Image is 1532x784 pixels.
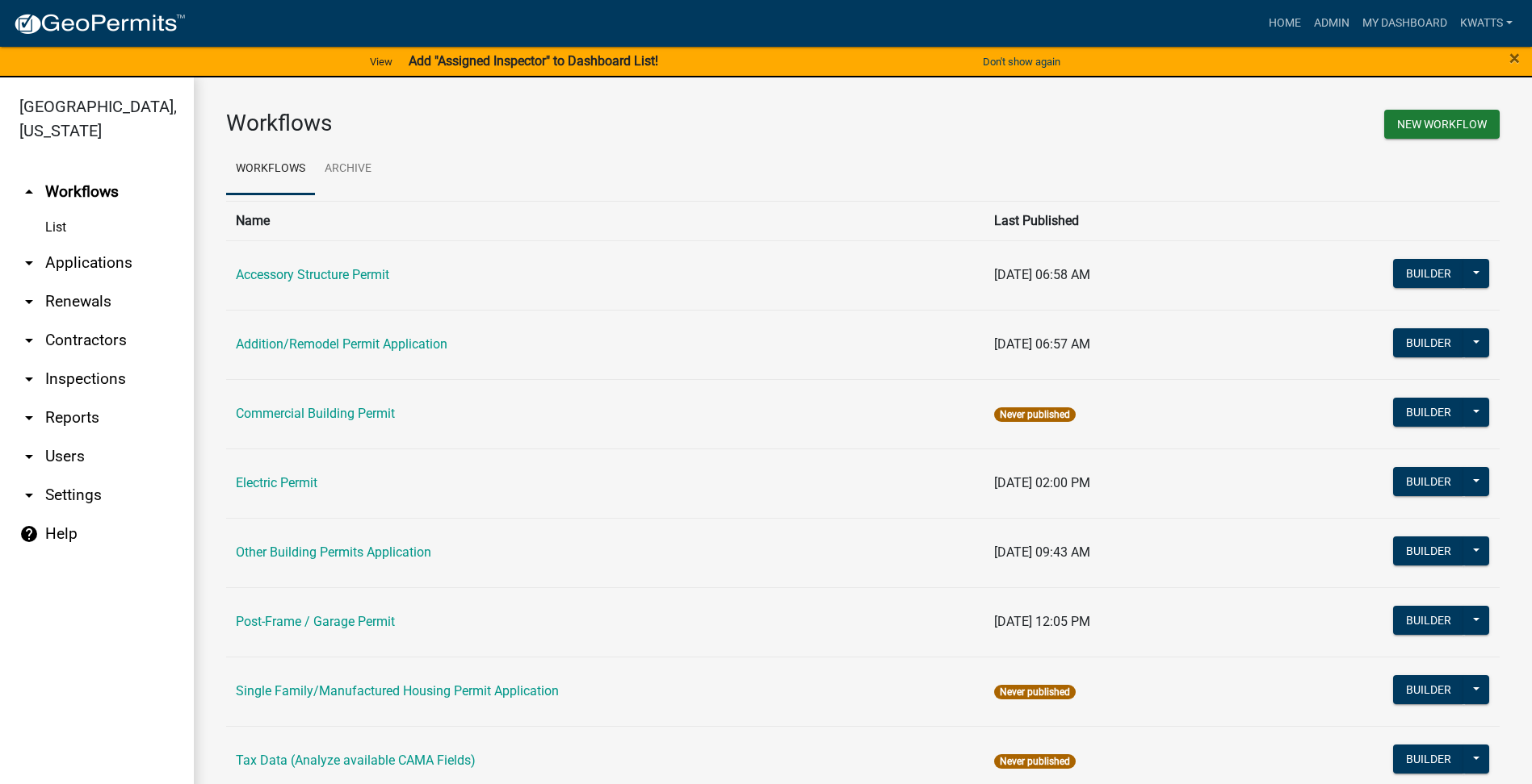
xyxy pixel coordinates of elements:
i: arrow_drop_down [19,253,39,273]
button: New Workflow [1384,110,1500,139]
button: Builder [1393,328,1464,357]
th: Last Published [984,201,1240,240]
a: My Dashboard [1356,8,1454,39]
a: Admin [1307,8,1356,39]
span: [DATE] 06:58 AM [994,267,1090,282]
strong: Add "Assigned Inspector" to Dashboard List! [409,53,658,69]
a: Tax Data (Analyze available CAMA Fields) [236,753,476,768]
th: Name [226,201,984,240]
span: [DATE] 02:00 PM [994,475,1090,490]
button: Builder [1393,259,1464,288]
i: arrow_drop_up [19,182,39,202]
button: Builder [1393,744,1464,774]
a: Accessory Structure Permit [236,267,389,282]
a: Workflows [226,144,315,195]
span: [DATE] 09:43 AM [994,544,1090,560]
i: arrow_drop_down [19,447,39,466]
span: × [1509,47,1520,69]
span: [DATE] 06:57 AM [994,336,1090,352]
button: Builder [1393,467,1464,496]
a: Addition/Remodel Permit Application [236,336,447,352]
a: Home [1262,8,1307,39]
button: Builder [1393,536,1464,565]
a: Commercial Building Permit [236,406,395,421]
a: Archive [315,144,381,195]
a: Single Family/Manufactured Housing Permit Application [236,683,559,699]
a: Other Building Permits Application [236,544,431,560]
span: Never published [994,685,1076,699]
i: arrow_drop_down [19,331,39,350]
button: Close [1509,48,1520,68]
button: Don't show again [976,48,1067,75]
h3: Workflows [226,110,851,137]
i: arrow_drop_down [19,486,39,505]
a: Post-Frame / Garage Permit [236,614,395,629]
i: arrow_drop_down [19,292,39,311]
a: Electric Permit [236,475,317,490]
button: Builder [1393,398,1464,427]
span: Never published [994,754,1076,769]
span: Never published [994,407,1076,422]
span: [DATE] 12:05 PM [994,614,1090,629]
i: help [19,524,39,544]
a: Kwatts [1454,8,1519,39]
button: Builder [1393,606,1464,635]
a: View [363,48,399,75]
button: Builder [1393,675,1464,704]
i: arrow_drop_down [19,408,39,427]
i: arrow_drop_down [19,369,39,389]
